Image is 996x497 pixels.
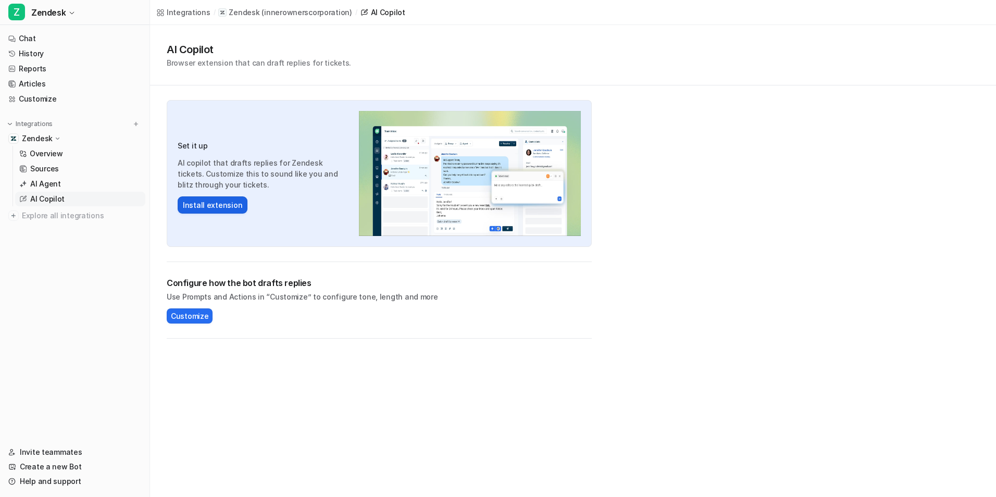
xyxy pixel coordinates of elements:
[22,207,141,224] span: Explore all integrations
[15,192,145,206] a: AI Copilot
[15,161,145,176] a: Sources
[15,146,145,161] a: Overview
[262,7,352,18] p: ( innerownerscorporation )
[167,57,351,68] p: Browser extension that can draft replies for tickets.
[31,5,66,20] span: Zendesk
[16,120,53,128] p: Integrations
[4,31,145,46] a: Chat
[132,120,140,128] img: menu_add.svg
[178,196,247,214] button: Install extension
[4,46,145,61] a: History
[22,133,53,144] p: Zendesk
[30,179,61,189] p: AI Agent
[30,148,63,159] p: Overview
[4,474,145,489] a: Help and support
[214,8,216,17] span: /
[218,7,352,18] a: Zendesk(innerownerscorporation)
[6,120,14,128] img: expand menu
[8,210,19,221] img: explore all integrations
[10,135,17,142] img: Zendesk
[171,310,208,321] span: Customize
[360,7,405,18] a: AI Copilot
[167,277,592,289] h2: Configure how the bot drafts replies
[4,459,145,474] a: Create a new Bot
[355,8,357,17] span: /
[371,7,405,18] div: AI Copilot
[4,208,145,223] a: Explore all integrations
[30,194,65,204] p: AI Copilot
[4,119,56,129] button: Integrations
[15,177,145,191] a: AI Agent
[167,308,213,324] button: Customize
[359,111,581,236] img: Zendesk AI Copilot
[178,157,348,190] p: AI copilot that drafts replies for Zendesk tickets. Customize this to sound like you and blitz th...
[4,61,145,76] a: Reports
[167,291,592,302] p: Use Prompts and Actions in “Customize” to configure tone, length and more
[167,7,210,18] div: Integrations
[30,164,59,174] p: Sources
[4,445,145,459] a: Invite teammates
[229,7,259,18] p: Zendesk
[8,4,25,20] span: Z
[4,77,145,91] a: Articles
[178,140,348,151] h3: Set it up
[156,7,210,18] a: Integrations
[167,42,351,57] h1: AI Copilot
[4,92,145,106] a: Customize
